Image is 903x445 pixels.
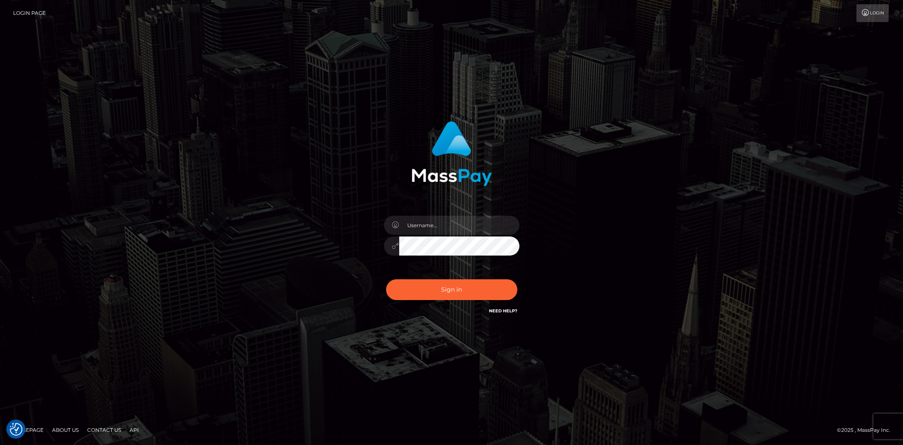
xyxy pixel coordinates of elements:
[856,4,889,22] a: Login
[84,423,124,437] a: Contact Us
[9,423,47,437] a: Homepage
[837,426,897,435] div: © 2025 , MassPay Inc.
[10,423,22,436] img: Revisit consent button
[126,423,142,437] a: API
[386,279,517,300] button: Sign in
[13,4,46,22] a: Login Page
[489,308,517,314] a: Need Help?
[411,121,492,186] img: MassPay Login
[10,423,22,436] button: Consent Preferences
[399,216,519,235] input: Username...
[49,423,82,437] a: About Us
